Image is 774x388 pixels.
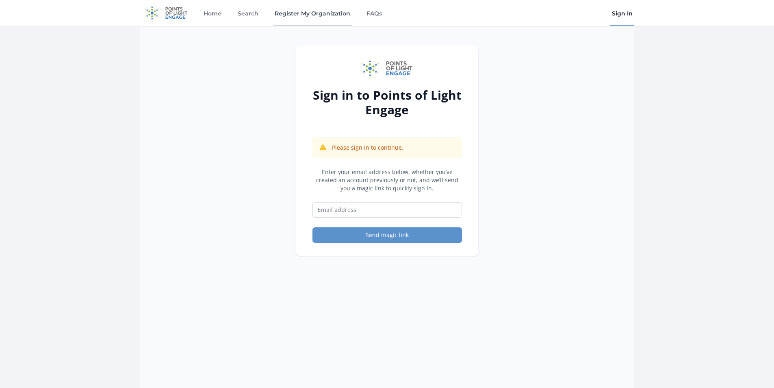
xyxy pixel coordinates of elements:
[312,227,462,243] button: Send magic link
[312,202,462,218] input: Email address
[332,144,403,152] p: Please sign in to continue.
[362,59,413,78] img: Points of Light Engage logo
[312,88,462,117] h2: Sign in to Points of Light Engage
[312,168,462,192] p: Enter your email address below, whether you’ve created an account previously or not, and we’ll se...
